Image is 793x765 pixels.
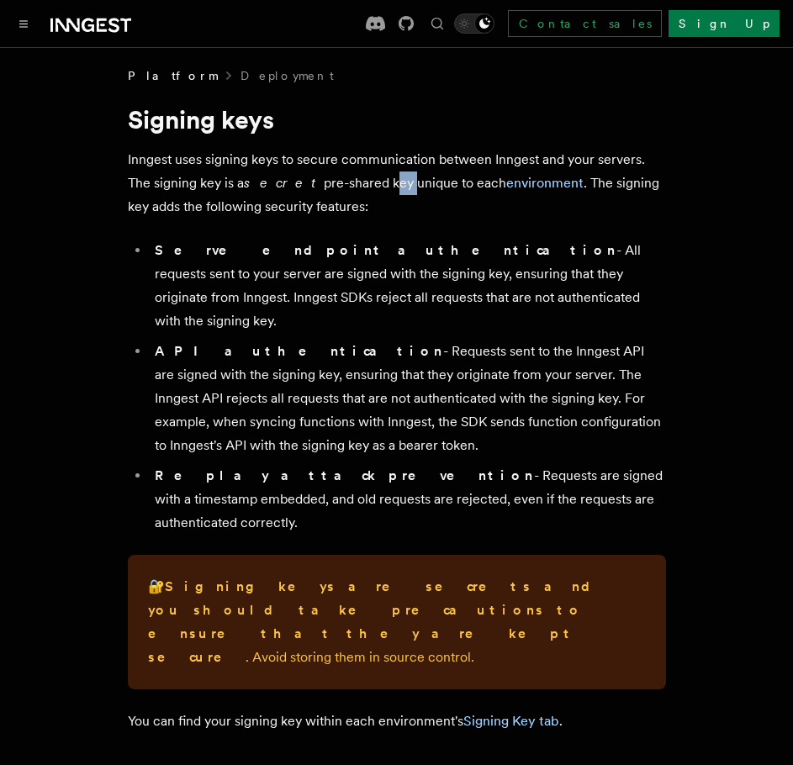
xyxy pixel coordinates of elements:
span: Platform [128,67,217,84]
strong: API authentication [155,343,443,359]
button: Toggle navigation [13,13,34,34]
a: environment [506,175,584,191]
p: 🔐 . Avoid storing them in source control. [148,575,646,669]
a: Sign Up [669,10,780,37]
li: - All requests sent to your server are signed with the signing key, ensuring that they originate ... [150,239,666,333]
a: Signing Key tab [463,713,559,729]
li: - Requests sent to the Inngest API are signed with the signing key, ensuring that they originate ... [150,340,666,457]
strong: Serve endpoint authentication [155,242,616,258]
a: Deployment [241,67,334,84]
a: Contact sales [508,10,662,37]
strong: Signing keys are secrets and you should take precautions to ensure that they are kept secure [148,578,604,665]
li: - Requests are signed with a timestamp embedded, and old requests are rejected, even if the reque... [150,464,666,535]
button: Toggle dark mode [454,13,494,34]
p: Inngest uses signing keys to secure communication between Inngest and your servers. The signing k... [128,148,666,219]
button: Find something... [427,13,447,34]
strong: Replay attack prevention [155,467,534,483]
p: You can find your signing key within each environment's . [128,710,666,733]
em: secret [244,175,324,191]
h1: Signing keys [128,104,666,135]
